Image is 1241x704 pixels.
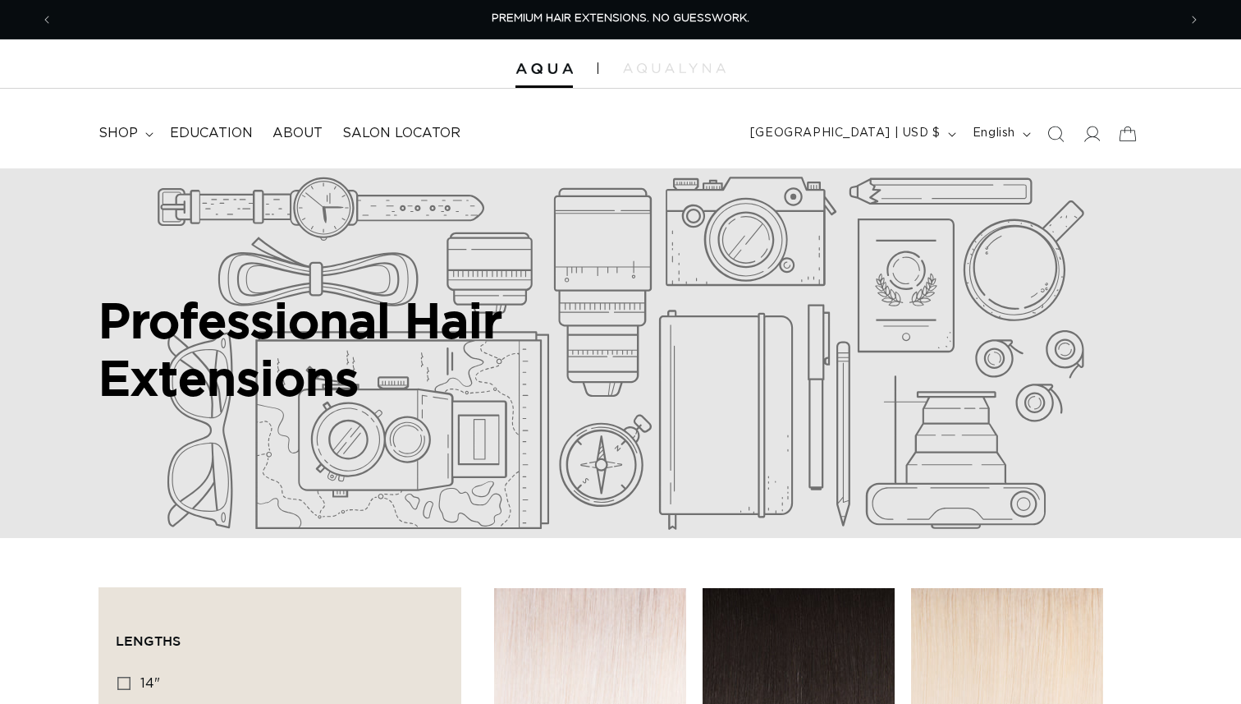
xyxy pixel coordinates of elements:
[492,13,749,24] span: PREMIUM HAIR EXTENSIONS. NO GUESSWORK.
[332,115,470,152] a: Salon Locator
[272,125,323,142] span: About
[116,633,181,648] span: Lengths
[1037,116,1074,152] summary: Search
[342,125,460,142] span: Salon Locator
[29,4,65,35] button: Previous announcement
[973,125,1015,142] span: English
[515,63,573,75] img: Aqua Hair Extensions
[1176,4,1212,35] button: Next announcement
[160,115,263,152] a: Education
[170,125,253,142] span: Education
[750,125,941,142] span: [GEOGRAPHIC_DATA] | USD $
[623,63,726,73] img: aqualyna.com
[963,118,1037,150] button: English
[89,115,160,152] summary: shop
[116,605,444,664] summary: Lengths (0 selected)
[263,115,332,152] a: About
[98,125,138,142] span: shop
[98,292,722,406] h2: Professional Hair Extensions
[140,677,160,690] span: 14"
[740,118,963,150] button: [GEOGRAPHIC_DATA] | USD $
